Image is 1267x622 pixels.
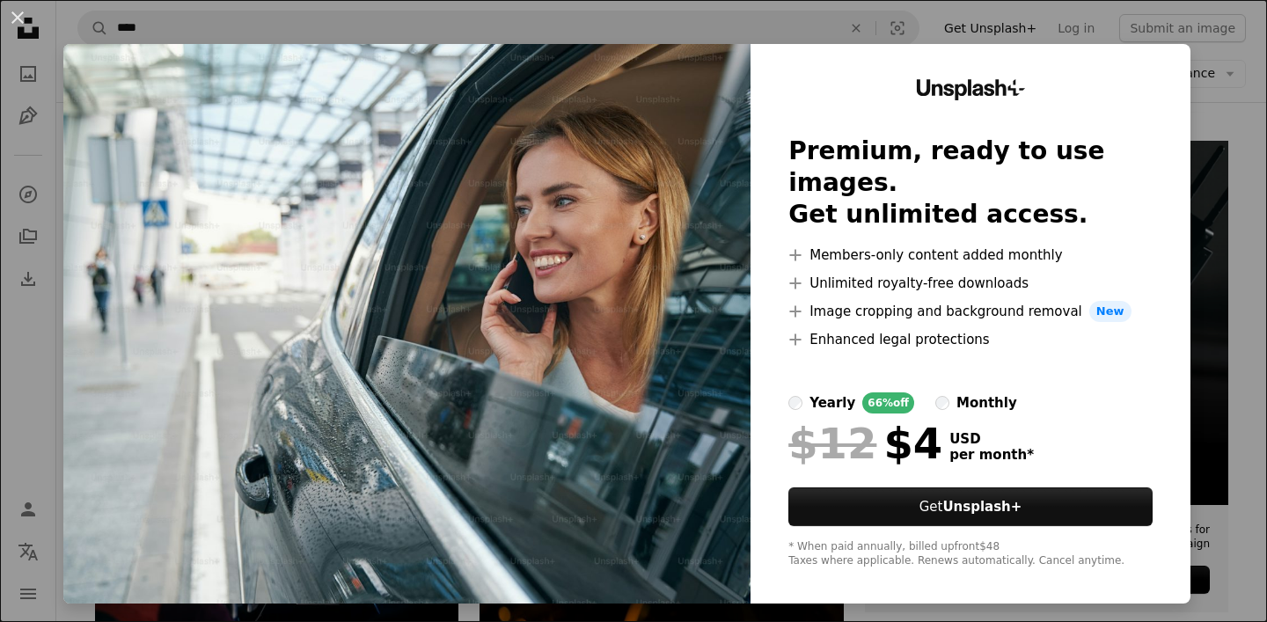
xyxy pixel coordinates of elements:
[788,273,1153,294] li: Unlimited royalty-free downloads
[788,135,1153,231] h2: Premium, ready to use images. Get unlimited access.
[862,392,914,413] div: 66% off
[788,540,1153,568] div: * When paid annually, billed upfront $48 Taxes where applicable. Renews automatically. Cancel any...
[949,447,1034,463] span: per month *
[942,499,1022,515] strong: Unsplash+
[788,245,1153,266] li: Members-only content added monthly
[788,487,1153,526] button: GetUnsplash+
[935,396,949,410] input: monthly
[788,421,942,466] div: $4
[788,329,1153,350] li: Enhanced legal protections
[1089,301,1132,322] span: New
[949,431,1034,447] span: USD
[788,421,876,466] span: $12
[788,301,1153,322] li: Image cropping and background removal
[956,392,1017,413] div: monthly
[809,392,855,413] div: yearly
[788,396,802,410] input: yearly66%off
